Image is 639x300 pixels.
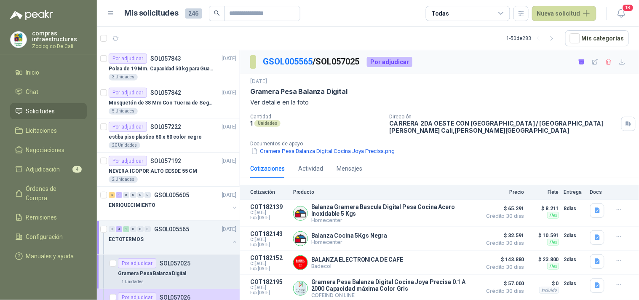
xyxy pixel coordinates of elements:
[250,230,288,237] p: COT182143
[109,192,115,198] div: 4
[293,189,477,195] p: Producto
[144,192,151,198] div: 0
[482,214,524,219] span: Crédito 30 días
[97,50,240,84] a: Por adjudicarSOL057843[DATE] Polea de 19 Mm. Capacidad 50 kg para Guaya. Cable O [GEOGRAPHIC_DATA...
[109,133,202,141] p: estiba piso plastico 60 x 60 color negro
[529,254,559,265] p: $ 23.800
[160,260,190,266] p: SOL057025
[547,239,559,246] div: Flex
[116,192,122,198] div: 1
[250,215,288,220] span: Exp: [DATE]
[311,204,477,217] p: Balanza Gramera Bascula Digital Pesa Cocina Acero Inoxidable 5 Kgs
[26,68,40,77] span: Inicio
[109,74,138,80] div: 3 Unidades
[482,289,524,294] span: Crédito 30 días
[250,78,267,86] p: [DATE]
[294,281,307,295] img: Company Logo
[250,204,288,210] p: COT182139
[547,212,559,219] div: Flex
[222,157,236,165] p: [DATE]
[26,252,74,261] span: Manuales y ayuda
[109,176,138,183] div: 2 Unidades
[222,191,236,199] p: [DATE]
[482,230,524,241] span: $ 32.591
[482,265,524,270] span: Crédito 30 días
[263,55,360,68] p: / SOL057025
[564,254,585,265] p: 2 días
[154,192,189,198] p: GSOL005605
[298,164,323,173] div: Actividad
[150,124,181,130] p: SOL057222
[10,123,87,139] a: Licitaciones
[26,126,57,135] span: Licitaciones
[130,192,136,198] div: 0
[109,142,140,149] div: 20 Unidades
[507,32,559,45] div: 1 - 50 de 283
[250,285,288,290] span: C: [DATE]
[10,161,87,177] a: Adjudicación4
[137,192,144,198] div: 0
[10,181,87,206] a: Órdenes de Compra
[482,279,524,289] span: $ 57.000
[109,167,197,175] p: NEVERA ICOPOR ALTO DESDE 55 CM
[250,114,383,120] p: Cantidad
[250,266,288,271] span: Exp: [DATE]
[130,226,136,232] div: 0
[529,230,559,241] p: $ 10.591
[97,153,240,187] a: Por adjudicarSOL057192[DATE] NEVERA ICOPOR ALTO DESDE 55 CM2 Unidades
[564,279,585,289] p: 2 días
[311,263,403,269] p: Badecol
[109,99,214,107] p: Mosquetón de 38 Mm Con Tuerca de Seguridad. Carga 100 kg
[311,239,388,245] p: Homecenter
[109,190,238,217] a: 4 1 0 0 0 0 GSOL005605[DATE] ENRIQUECIMIENTO
[311,279,477,292] p: Gramera Pesa Balanza Digital Cocina Joya Precisa 0.1 A 2000 Capacidad máxima Color Gris
[26,184,79,203] span: Órdenes de Compra
[250,254,288,261] p: COT182152
[250,98,629,107] p: Ver detalle en la foto
[294,256,307,270] img: Company Logo
[26,87,39,96] span: Chat
[97,255,240,289] a: Por adjudicarSOL057025Gramera Pesa Balanza Digital1 Unidades
[482,254,524,265] span: $ 143.880
[250,87,348,96] p: Gramera Pesa Balanza Digital
[10,103,87,119] a: Solicitudes
[97,118,240,153] a: Por adjudicarSOL057222[DATE] estiba piso plastico 60 x 60 color negro20 Unidades
[32,44,87,49] p: Zoologico De Cali
[564,230,585,241] p: 2 días
[294,232,307,246] img: Company Logo
[311,292,477,298] p: COFEIND ON LINE
[482,189,524,195] p: Precio
[222,225,236,233] p: [DATE]
[431,9,449,18] div: Todas
[250,120,253,127] p: 1
[539,287,559,294] div: Incluido
[214,10,220,16] span: search
[109,65,214,73] p: Polea de 19 Mm. Capacidad 50 kg para Guaya. Cable O [GEOGRAPHIC_DATA]
[26,232,63,241] span: Configuración
[10,64,87,80] a: Inicio
[109,201,155,209] p: ENRIQUECIMIENTO
[590,189,607,195] p: Docs
[250,261,288,266] span: C: [DATE]
[97,84,240,118] a: Por adjudicarSOL057842[DATE] Mosquetón de 38 Mm Con Tuerca de Seguridad. Carga 100 kg5 Unidades
[26,165,60,174] span: Adjudicación
[311,217,477,223] p: Homecenter
[32,30,87,42] p: compras infraestructuras
[118,270,186,278] p: Gramera Pesa Balanza Digital
[222,123,236,131] p: [DATE]
[144,226,151,232] div: 0
[250,189,288,195] p: Cotización
[109,156,147,166] div: Por adjudicar
[150,56,181,62] p: SOL057843
[116,226,122,232] div: 4
[10,84,87,100] a: Chat
[118,279,147,285] div: 1 Unidades
[622,4,634,12] span: 18
[250,210,288,215] span: C: [DATE]
[150,90,181,96] p: SOL057842
[10,142,87,158] a: Negociaciones
[250,242,288,247] span: Exp: [DATE]
[118,258,156,268] div: Por adjudicar
[367,57,412,67] div: Por adjudicar
[137,226,144,232] div: 0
